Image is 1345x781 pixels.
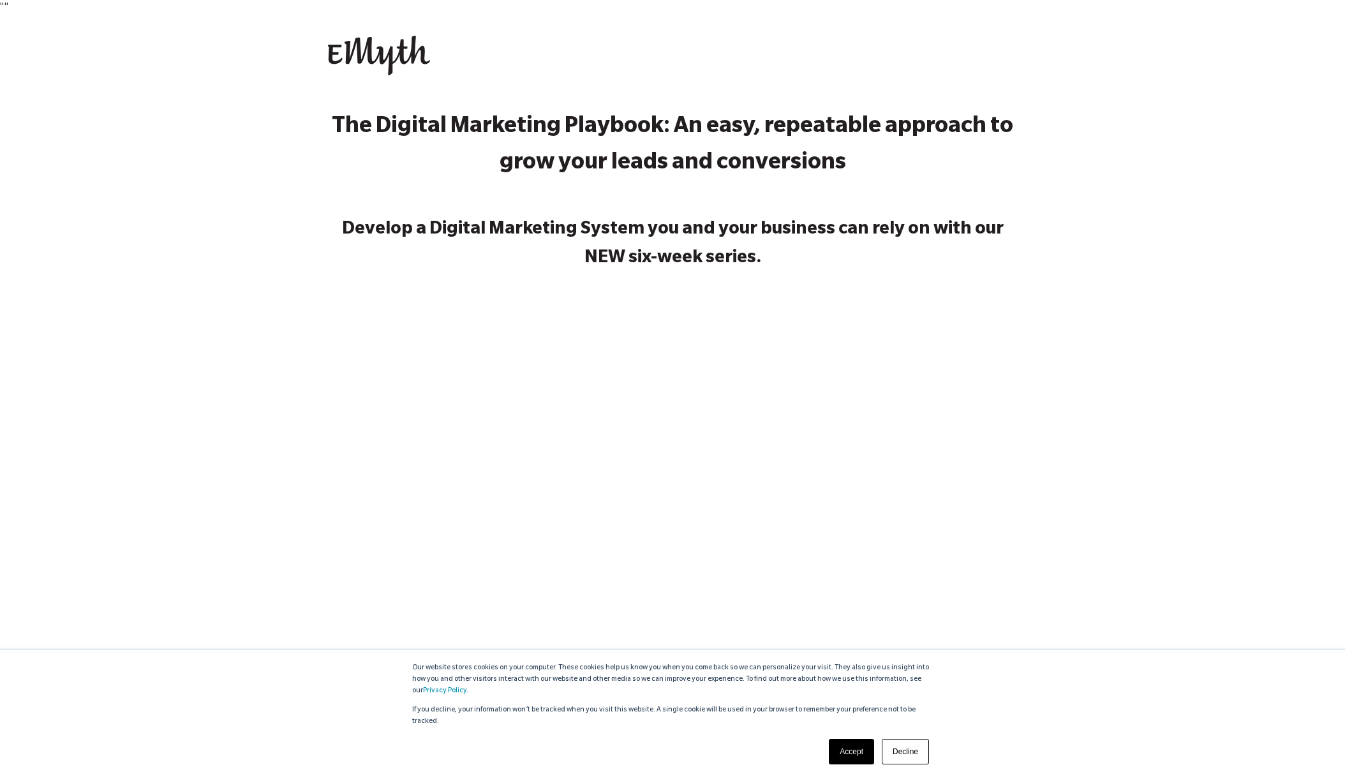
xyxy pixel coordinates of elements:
[882,739,929,764] a: Decline
[342,221,1004,269] strong: Develop a Digital Marketing System you and your business can rely on with our NEW six-week series.
[423,687,466,695] a: Privacy Policy
[328,288,1017,676] iframe: HubSpot Video
[332,116,1013,177] strong: The Digital Marketing Playbook: An easy, repeatable approach to grow your leads and conversions
[829,739,874,764] a: Accept
[328,36,430,75] img: EMyth
[412,662,933,697] p: Our website stores cookies on your computer. These cookies help us know you when you come back so...
[412,704,933,727] p: If you decline, your information won’t be tracked when you visit this website. A single cookie wi...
